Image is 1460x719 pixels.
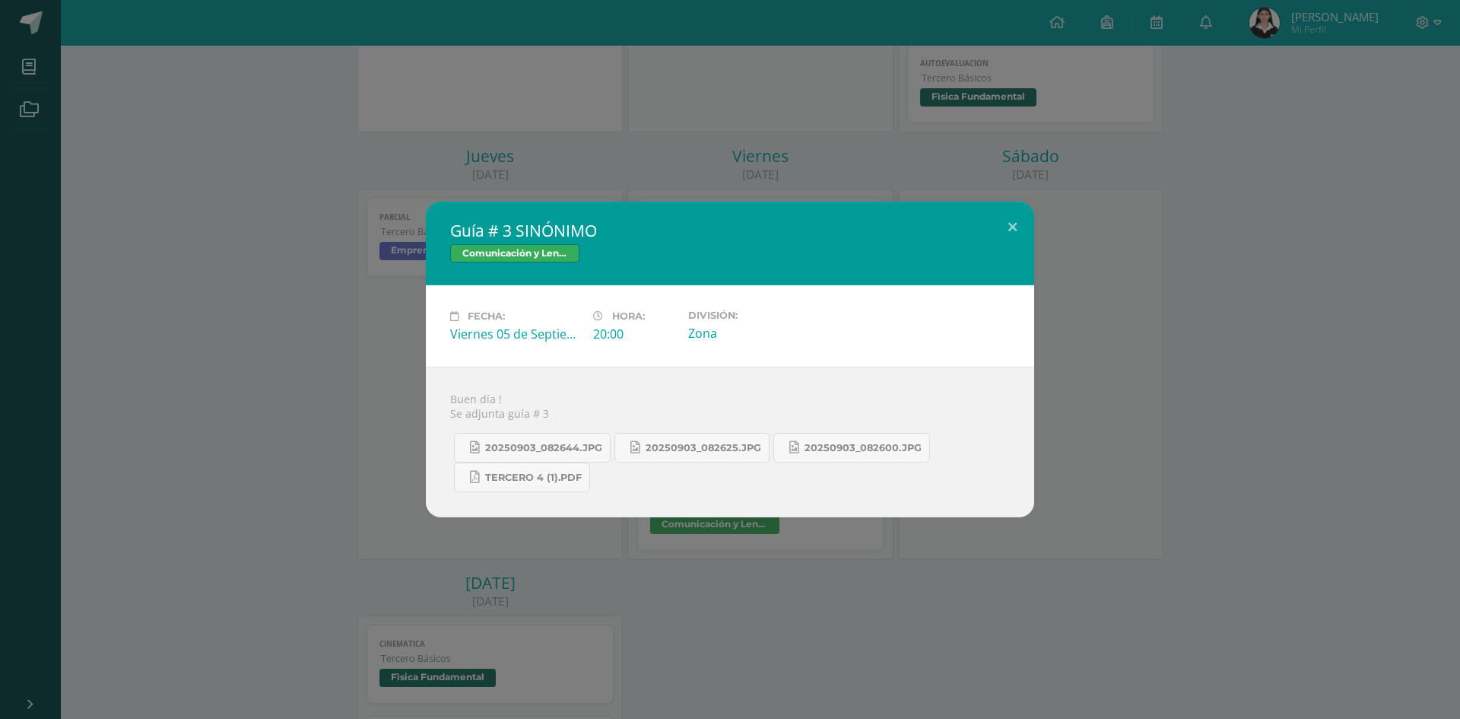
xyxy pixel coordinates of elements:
[646,442,761,454] span: 20250903_082625.jpg
[468,310,505,322] span: Fecha:
[485,472,582,484] span: Tercero 4 (1).pdf
[426,367,1034,517] div: Buen día ! Se adjunta guía # 3
[991,202,1034,253] button: Close (Esc)
[612,310,645,322] span: Hora:
[450,326,581,342] div: Viernes 05 de Septiembre
[450,220,1010,241] h2: Guía # 3 SINÓNIMO
[614,433,770,463] a: 20250903_082625.jpg
[485,442,602,454] span: 20250903_082644.jpg
[454,433,611,463] a: 20250903_082644.jpg
[593,326,676,342] div: 20:00
[773,433,930,463] a: 20250903_082600.jpg
[805,442,922,454] span: 20250903_082600.jpg
[454,463,590,492] a: Tercero 4 (1).pdf
[688,310,819,321] label: División:
[688,325,819,342] div: Zona
[450,244,579,262] span: Comunicación y Lenguaje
